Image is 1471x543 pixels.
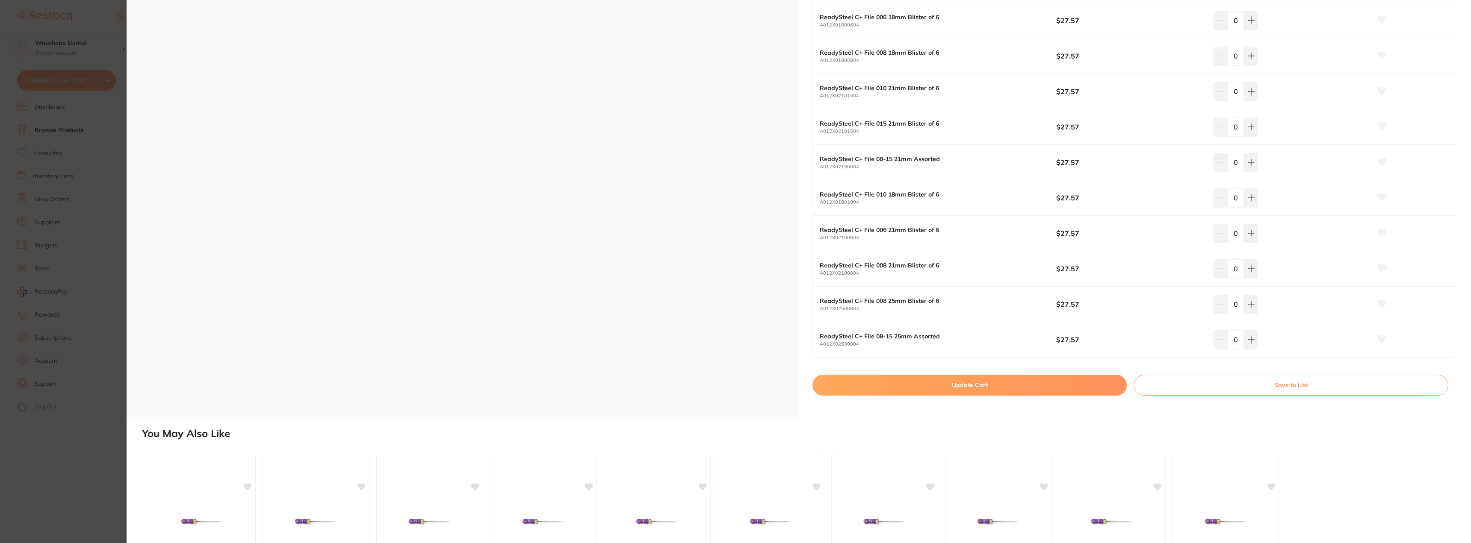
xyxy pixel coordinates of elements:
img: ReadySteel C+ File 006 18mm Blister of 6 [1198,500,1254,543]
b: ReadySteel C+ File 008 25mm Blister of 6 [820,297,1032,304]
img: ReadySteel C+ File 08-15 21mm Assorted [971,500,1026,543]
b: ReadySteel C+ File 08-15 25mm Assorted [820,333,1032,340]
small: A012X02101004 [820,93,1056,99]
b: $27.57 [1056,51,1198,61]
small: A012X01800804 [820,58,1056,63]
b: $27.57 [1056,335,1198,344]
b: ReadySteel C+ File 006 21mm Blister of 6 [820,226,1032,233]
img: ReadySteel C+ File 010 25mm Blister of 6 [174,500,230,543]
b: $27.57 [1056,87,1198,96]
img: ReadySteel C+ File 006 25mm Blister of 6 [629,500,685,543]
b: $27.57 [1056,193,1198,203]
img: ReadySteel C+ File 008 21mm Blister of 6 [516,500,571,543]
small: A012X02100604 [820,235,1056,241]
small: A012X02590004 [820,341,1056,347]
small: A012X02100804 [820,270,1056,276]
img: ReadySteel C+ File 015 21mm Blister of 6 [402,500,458,543]
img: ReadySteel C+ File 008 18mm Blister of 6 [1084,500,1140,543]
h2: You May Also Like [142,428,1468,440]
b: $27.57 [1056,299,1198,309]
b: ReadySteel C+ File 08-15 21mm Assorted [820,156,1032,162]
small: A012X02500804 [820,306,1056,311]
b: ReadySteel C+ File 010 21mm Blister of 6 [820,85,1032,91]
b: ReadySteel C+ File 015 21mm Blister of 6 [820,120,1032,127]
small: A012X02190004 [820,164,1056,170]
small: A012X02101504 [820,129,1056,134]
small: A012X01801004 [820,200,1056,205]
b: $27.57 [1056,229,1198,238]
small: A012X01800604 [820,22,1056,28]
img: ReadySteel C+ File 015 25mm Blister of 6 [288,500,344,543]
b: ReadySteel C+ File 010 18mm Blister of 6 [820,191,1032,198]
img: ReadySteel C+ File 006 21mm Blister of 6 [743,500,799,543]
button: Save to List [1134,375,1448,395]
b: $27.57 [1056,16,1198,25]
b: ReadySteel C+ File 006 18mm Blister of 6 [820,14,1032,21]
b: ReadySteel C+ File 008 18mm Blister of 6 [820,49,1032,56]
b: $27.57 [1056,158,1198,167]
b: $27.57 [1056,264,1198,273]
button: Update Cart [812,375,1127,395]
b: $27.57 [1056,122,1198,132]
img: ReadySteel C+ File 010 18mm Blister of 6 [857,500,913,543]
b: ReadySteel C+ File 008 21mm Blister of 6 [820,262,1032,269]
